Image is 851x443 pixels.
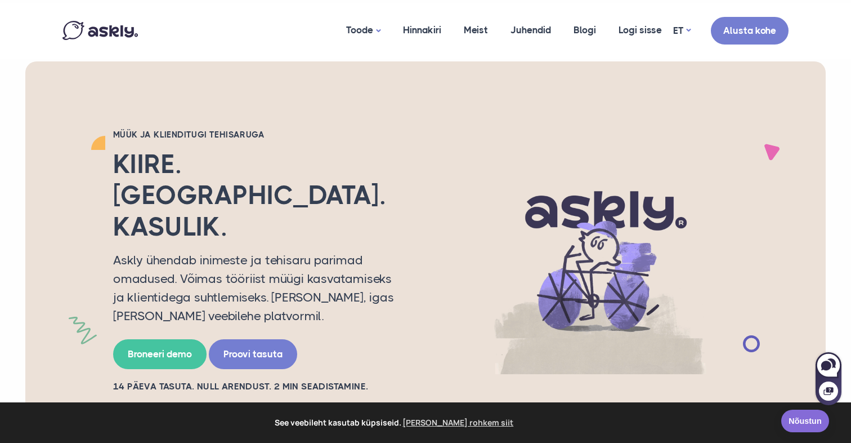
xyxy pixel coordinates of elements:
[113,380,406,393] h2: 14 PÄEVA TASUTA. NULL ARENDUST. 2 MIN SEADISTAMINE.
[781,410,829,432] a: Nõustun
[673,23,691,39] a: ET
[16,414,773,431] span: See veebileht kasutab küpsiseid.
[499,3,562,57] a: Juhendid
[711,17,789,45] a: Alusta kohe
[209,339,297,369] a: Proovi tasuta
[113,149,406,242] h2: Kiire. [GEOGRAPHIC_DATA]. Kasulik.
[392,3,453,57] a: Hinnakiri
[62,21,138,40] img: Askly
[607,3,673,57] a: Logi sisse
[335,3,392,59] a: Toode
[453,3,499,57] a: Meist
[401,414,516,431] a: learn more about cookies
[113,251,406,325] p: Askly ühendab inimeste ja tehisaru parimad omadused. Võimas tööriist müügi kasvatamiseks ja klien...
[562,3,607,57] a: Blogi
[113,129,406,140] h2: Müük ja klienditugi tehisaruga
[423,153,777,375] img: AI multilingual chat
[814,350,843,406] iframe: Askly chat
[113,339,207,369] a: Broneeri demo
